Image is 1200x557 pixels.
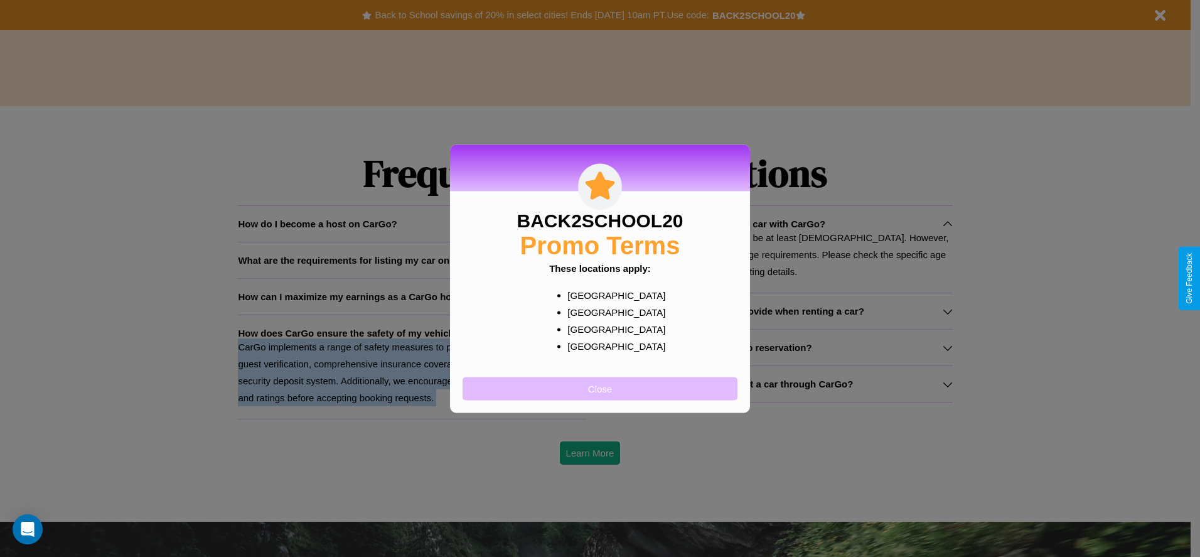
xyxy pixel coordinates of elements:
p: [GEOGRAPHIC_DATA] [567,286,657,303]
h2: Promo Terms [520,231,680,259]
p: [GEOGRAPHIC_DATA] [567,303,657,320]
h3: BACK2SCHOOL20 [517,210,683,231]
div: Open Intercom Messenger [13,514,43,544]
button: Close [463,377,737,400]
p: [GEOGRAPHIC_DATA] [567,320,657,337]
b: These locations apply: [549,262,651,273]
p: [GEOGRAPHIC_DATA] [567,337,657,354]
div: Give Feedback [1185,253,1194,304]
